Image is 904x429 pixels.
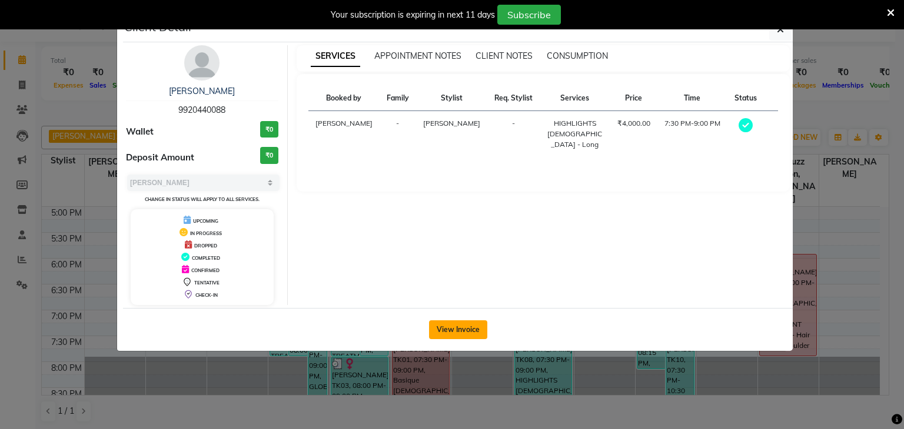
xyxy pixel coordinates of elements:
a: [PERSON_NAME] [169,86,235,96]
span: CLIENT NOTES [476,51,533,61]
span: [PERSON_NAME] [423,119,480,128]
h3: ₹0 [260,121,278,138]
div: HIGHLIGHTS [DEMOGRAPHIC_DATA] - Long [547,118,603,150]
span: 9920440088 [178,105,225,115]
span: COMPLETED [192,255,220,261]
th: Family [380,86,416,111]
h3: ₹0 [260,147,278,164]
span: IN PROGRESS [190,230,222,236]
span: UPCOMING [193,218,218,224]
span: TENTATIVE [194,280,220,286]
th: Status [727,86,764,111]
span: DROPPED [194,243,217,249]
th: Booked by [308,86,380,111]
img: avatar [184,45,220,81]
th: Time [657,86,727,111]
td: [PERSON_NAME] [308,111,380,157]
td: 7:30 PM-9:00 PM [657,111,727,157]
span: APPOINTMENT NOTES [374,51,461,61]
div: Your subscription is expiring in next 11 days [331,9,495,21]
button: View Invoice [429,320,487,339]
button: Subscribe [497,5,561,25]
span: SERVICES [311,46,360,67]
span: CONFIRMED [191,267,220,273]
th: Services [540,86,610,111]
small: Change in status will apply to all services. [145,196,260,202]
span: CONSUMPTION [547,51,608,61]
div: ₹4,000.00 [617,118,650,129]
th: Req. Stylist [487,86,540,111]
td: - [487,111,540,157]
th: Price [610,86,657,111]
span: CHECK-IN [195,292,218,298]
th: Stylist [416,86,487,111]
span: Wallet [126,125,154,139]
span: Deposit Amount [126,151,194,165]
td: - [380,111,416,157]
